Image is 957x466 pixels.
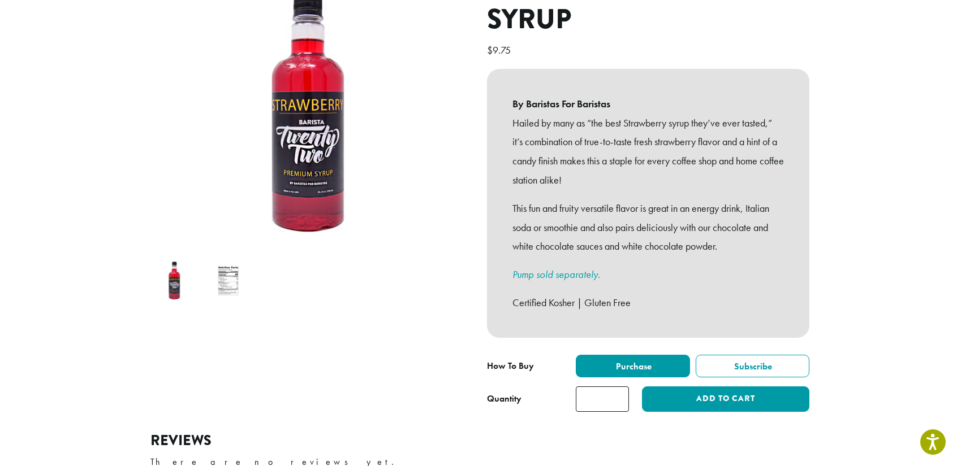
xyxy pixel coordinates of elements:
[150,432,807,449] h2: Reviews
[732,360,772,372] span: Subscribe
[642,386,809,412] button: Add to cart
[487,392,521,406] div: Quantity
[487,43,493,56] span: $
[512,268,600,281] a: Pump sold separately.
[152,258,197,303] img: Barista 22 Strawberry Syrup
[512,114,784,190] p: Hailed by many as “the best Strawberry syrup they’ve ever tasted,” it’s combination of true-to-ta...
[512,199,784,256] p: This fun and fruity versatile flavor is great in an energy drink, Italian soda or smoothie and al...
[487,360,534,372] span: How To Buy
[512,94,784,114] b: By Baristas For Baristas
[487,43,514,56] bdi: 9.75
[512,293,784,312] p: Certified Kosher | Gluten Free
[614,360,652,372] span: Purchase
[576,386,629,412] input: Product quantity
[206,258,251,303] img: Barista 22 Strawberry Syrup - Image 2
